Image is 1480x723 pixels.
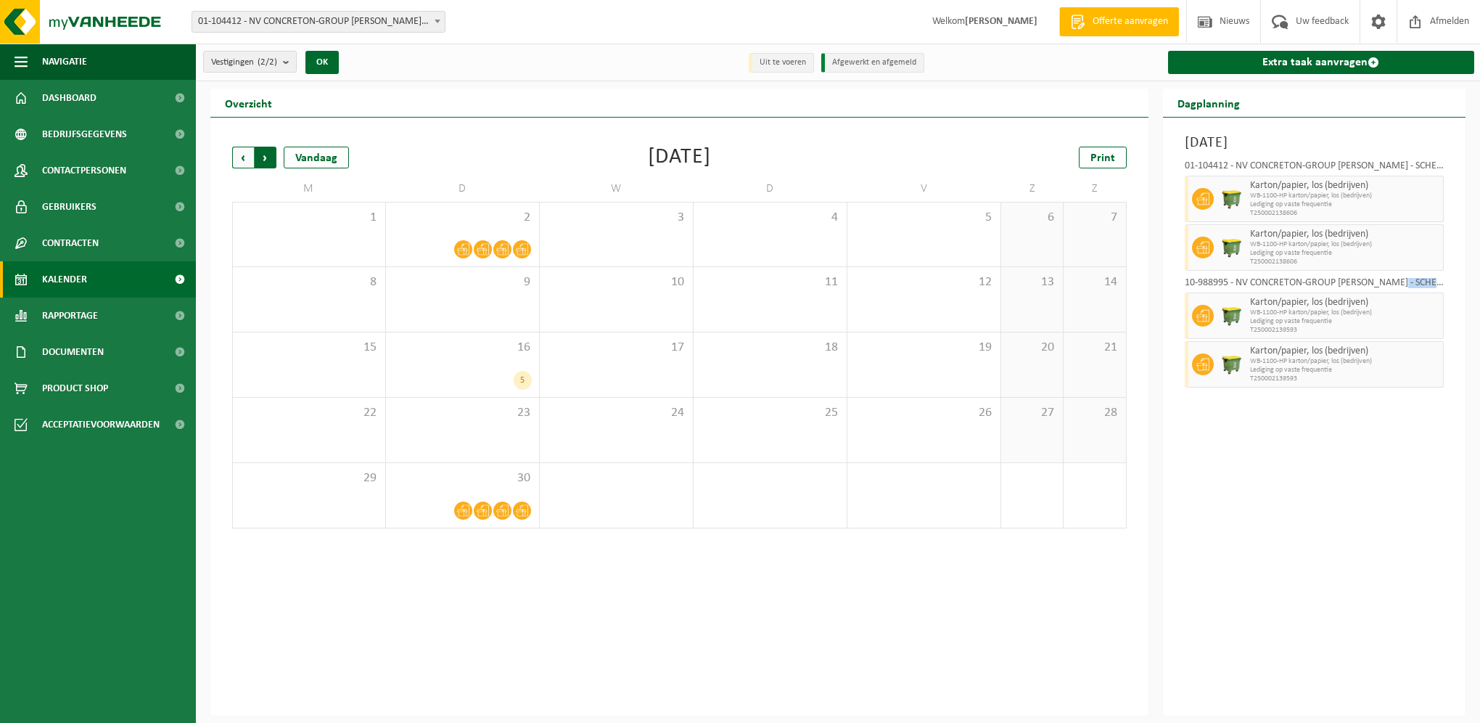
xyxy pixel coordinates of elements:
[1250,326,1440,335] span: T250002139593
[547,274,686,290] span: 10
[1071,340,1118,356] span: 21
[240,470,378,486] span: 29
[386,176,540,202] td: D
[547,470,686,486] span: 1
[1008,405,1056,421] span: 27
[1185,132,1444,154] h3: [DATE]
[1221,305,1243,327] img: WB-1100-HPE-GN-50
[547,340,686,356] span: 17
[1250,375,1440,383] span: T250002139593
[547,210,686,226] span: 3
[42,44,87,80] span: Navigatie
[42,370,108,407] span: Product Shop
[1250,317,1440,326] span: Lediging op vaste frequentie
[232,147,254,168] span: Vorige
[847,176,1001,202] td: V
[701,274,839,290] span: 11
[1071,274,1118,290] span: 14
[965,16,1037,27] strong: [PERSON_NAME]
[42,189,96,225] span: Gebruikers
[1250,229,1440,240] span: Karton/papier, los (bedrijven)
[1163,89,1254,117] h2: Dagplanning
[701,405,839,421] span: 25
[1250,258,1440,266] span: T250002138606
[1008,274,1056,290] span: 13
[1250,200,1440,209] span: Lediging op vaste frequentie
[393,470,532,486] span: 30
[855,274,993,290] span: 12
[1250,240,1440,249] span: WB-1100-HP karton/papier, los (bedrijven)
[1168,51,1475,74] a: Extra taak aanvragen
[1008,470,1056,486] span: 4
[1008,340,1056,356] span: 20
[1250,346,1440,357] span: Karton/papier, los (bedrijven)
[749,53,814,73] li: Uit te voeren
[1250,309,1440,317] span: WB-1100-HP karton/papier, los (bedrijven)
[547,405,686,421] span: 24
[393,405,532,421] span: 23
[1001,176,1064,202] td: Z
[1250,180,1440,192] span: Karton/papier, los (bedrijven)
[42,225,99,261] span: Contracten
[701,470,839,486] span: 2
[1090,152,1115,164] span: Print
[1071,210,1118,226] span: 7
[694,176,847,202] td: D
[648,147,711,168] div: [DATE]
[42,298,98,334] span: Rapportage
[393,210,532,226] span: 2
[42,407,160,443] span: Acceptatievoorwaarden
[1250,297,1440,309] span: Karton/papier, los (bedrijven)
[393,340,532,356] span: 16
[255,147,276,168] span: Volgende
[1221,237,1243,258] img: WB-1100-HPE-GN-51
[210,89,287,117] h2: Overzicht
[1064,176,1126,202] td: Z
[1250,209,1440,218] span: T250002138606
[1250,357,1440,366] span: WB-1100-HP karton/papier, los (bedrijven)
[540,176,694,202] td: W
[305,51,339,74] button: OK
[855,470,993,486] span: 3
[42,116,127,152] span: Bedrijfsgegevens
[1059,7,1179,36] a: Offerte aanvragen
[240,405,378,421] span: 22
[821,53,924,73] li: Afgewerkt en afgemeld
[514,371,532,390] div: 5
[284,147,349,168] div: Vandaag
[203,51,297,73] button: Vestigingen(2/2)
[1089,15,1172,29] span: Offerte aanvragen
[211,52,277,73] span: Vestigingen
[42,334,104,370] span: Documenten
[192,11,445,33] span: 01-104412 - NV CONCRETON-GROUP W.NAESSENS - SCHENDELBEKE
[1250,249,1440,258] span: Lediging op vaste frequentie
[240,210,378,226] span: 1
[240,340,378,356] span: 15
[1185,161,1444,176] div: 01-104412 - NV CONCRETON-GROUP [PERSON_NAME] - SCHENDELBEKE
[1221,188,1243,210] img: WB-1100-HPE-GN-50
[855,340,993,356] span: 19
[1071,470,1118,486] span: 5
[393,274,532,290] span: 9
[1185,278,1444,293] div: 10-988995 - NV CONCRETON-GROUP [PERSON_NAME] - SCHENDELBEKE
[42,80,96,116] span: Dashboard
[42,261,87,298] span: Kalender
[855,405,993,421] span: 26
[240,274,378,290] span: 8
[192,12,445,32] span: 01-104412 - NV CONCRETON-GROUP W.NAESSENS - SCHENDELBEKE
[1221,354,1243,375] img: WB-1100-HPE-GN-51
[1079,147,1127,168] a: Print
[855,210,993,226] span: 5
[42,152,126,189] span: Contactpersonen
[1071,405,1118,421] span: 28
[1250,366,1440,375] span: Lediging op vaste frequentie
[258,57,277,67] count: (2/2)
[232,176,386,202] td: M
[701,210,839,226] span: 4
[701,340,839,356] span: 18
[1250,192,1440,200] span: WB-1100-HP karton/papier, los (bedrijven)
[1008,210,1056,226] span: 6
